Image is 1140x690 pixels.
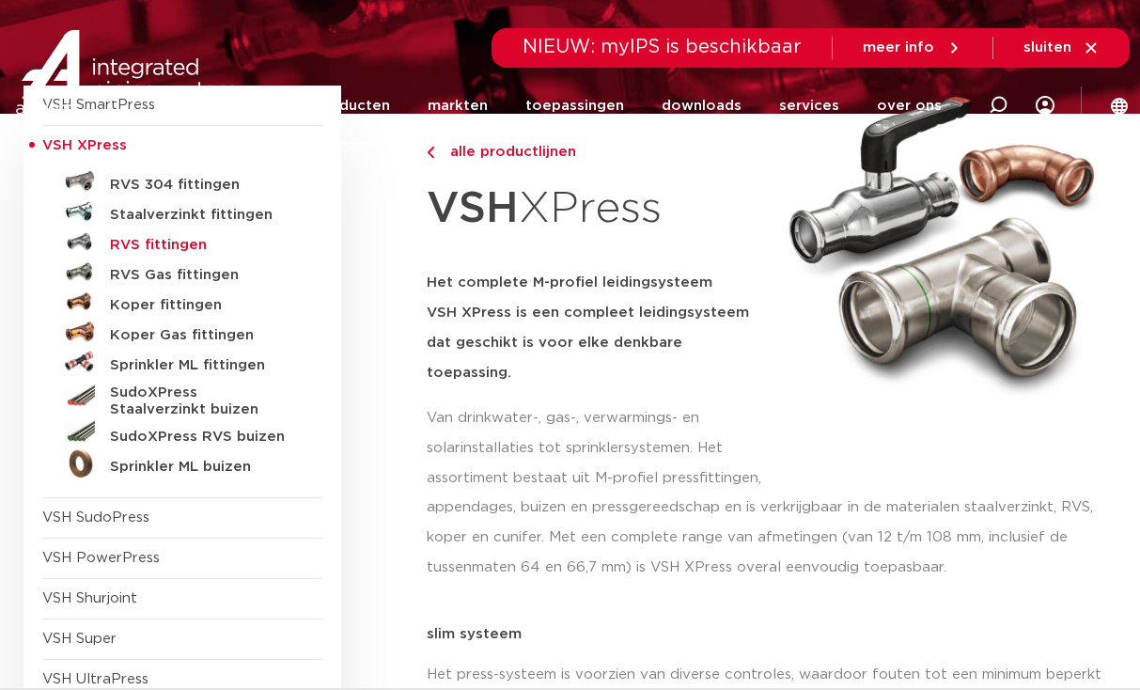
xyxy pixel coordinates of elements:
a: SudoXPress Staalverzinkt buizen [42,377,322,418]
span: NIEUW: myIPS is beschikbaar [523,38,802,56]
h5: Koper fittingen [110,297,296,314]
nav: Menu [314,68,942,144]
a: Koper Gas fittingen [42,317,322,347]
a: sluiten [1023,39,1100,56]
a: toepassingen [525,68,624,144]
a: VSH Super [42,632,117,646]
p: appendages, buizen en pressgereedschap en is verkrijgbaar in de materialen staalverzinkt, RVS, ko... [427,493,1117,583]
a: downloads [662,68,742,144]
a: markten [428,68,488,144]
img: chevron-right.svg [427,147,434,159]
span: VSH XPress [42,138,127,152]
h5: Staalverzinkt fittingen [110,207,296,224]
h5: Sprinkler ML fittingen [110,357,296,374]
a: VSH PowerPress [42,551,160,565]
a: meer info [863,39,962,56]
a: Sprinkler ML fittingen [42,347,322,377]
a: VSH Shurjoint [42,591,137,605]
div: my IPS [1036,68,1054,144]
h5: Het complete M-profiel leidingsysteem VSH XPress is een compleet leidingsysteem dat geschikt is v... [427,268,767,388]
strong: VSH [427,187,519,230]
h5: RVS Gas fittingen [110,267,296,284]
a: Sprinkler ML buizen [42,448,322,478]
span: alle productlijnen [439,145,576,159]
a: Staalverzinkt fittingen [42,196,322,227]
span: sluiten [1023,40,1071,55]
h5: RVS 304 fittingen [110,177,296,194]
a: Koper fittingen [42,287,322,317]
h5: Sprinkler ML buizen [110,459,296,476]
a: RVS 304 fittingen [42,166,322,196]
h5: SudoXPress Staalverzinkt buizen [110,384,296,418]
a: over ons [877,68,942,144]
p: slim systeem [427,627,1117,641]
span: meer info [863,40,934,55]
h5: SudoXPress RVS buizen [110,429,296,446]
a: VSH UltraPress [42,672,148,686]
h5: Koper Gas fittingen [110,327,296,344]
a: producten [314,68,390,144]
h1: XPress [427,173,767,245]
a: services [779,68,839,144]
a: alle productlijnen [427,141,767,164]
p: Van drinkwater-, gas-, verwarmings- en solarinstallaties tot sprinklersystemen. Het assortiment b... [427,403,767,494]
a: RVS Gas fittingen [42,257,322,287]
a: RVS fittingen [42,227,322,257]
a: VSH SudoPress [42,510,149,525]
h5: RVS fittingen [110,237,296,254]
a: SudoXPress RVS buizen [42,418,322,448]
